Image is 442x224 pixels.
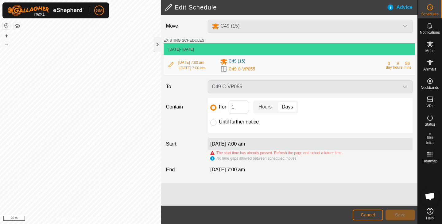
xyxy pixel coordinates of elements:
a: Contact Us [87,216,105,222]
div: day [386,66,392,69]
button: Map Layers [14,22,21,30]
div: The start time has already passed. Refresh the page and select a future time. [210,150,420,156]
label: EXISTING SCHEDULES [164,38,204,43]
span: Save [395,212,405,217]
a: Help [418,205,442,222]
span: Neckbands [421,86,439,89]
span: Help [426,216,434,220]
span: Cancel [361,212,375,217]
label: Start [164,140,206,148]
span: Days [282,103,293,111]
span: Animals [423,67,436,71]
span: VPs [426,104,433,108]
span: [DATE] [169,47,180,51]
button: Cancel [353,210,383,220]
span: Mobs [425,49,434,53]
span: C49 (15) [229,58,245,65]
div: 9 [397,61,399,66]
img: Gallagher Logo [7,5,84,16]
span: Status [425,123,435,126]
span: Hours [258,103,272,111]
label: End [164,166,206,173]
button: – [3,40,10,47]
div: - [178,65,205,71]
span: Notifications [420,31,440,34]
div: 50 [405,61,410,66]
label: To [164,80,206,93]
label: For [219,104,226,109]
span: GM [96,7,103,14]
span: [DATE] 7:00 am [178,60,204,65]
span: No time gaps allowed between scheduled moves [216,156,296,161]
h2: Edit Schedule [165,4,387,11]
span: Schedules [421,12,438,16]
span: [DATE] 7:00 am [180,66,205,70]
span: C49 C-VP055 [229,66,255,72]
label: Until further notice [219,120,259,124]
span: Heatmap [422,159,437,163]
label: Contain [164,103,206,111]
span: Infra [426,141,433,145]
label: Move [164,20,206,33]
div: mins [404,66,411,69]
a: Privacy Policy [56,216,79,222]
span: - [DATE] [180,47,194,51]
span: [DATE] 7:00 am [210,167,245,172]
button: + [3,32,10,40]
div: 0 [388,61,390,66]
button: Reset Map [3,22,10,29]
button: Save [386,210,415,220]
div: Advice [387,4,417,11]
div: hours [393,66,402,69]
label: [DATE] 7:00 am [210,141,245,146]
div: Open chat [421,187,439,206]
